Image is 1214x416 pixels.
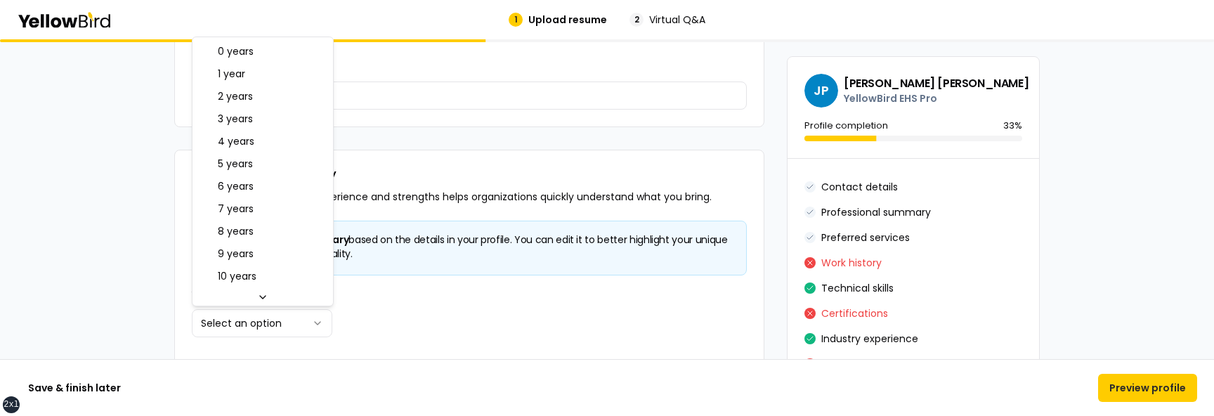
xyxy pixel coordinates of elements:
span: 7 years [218,202,254,216]
span: 5 years [218,157,253,171]
span: 9 years [218,247,254,261]
span: 10 years [218,269,256,283]
span: 3 years [218,112,253,126]
span: 0 years [218,44,254,58]
span: 2 years [218,89,253,103]
span: 8 years [218,224,254,238]
span: 6 years [218,179,254,193]
span: 4 years [218,134,254,148]
span: 1 year [218,67,245,81]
